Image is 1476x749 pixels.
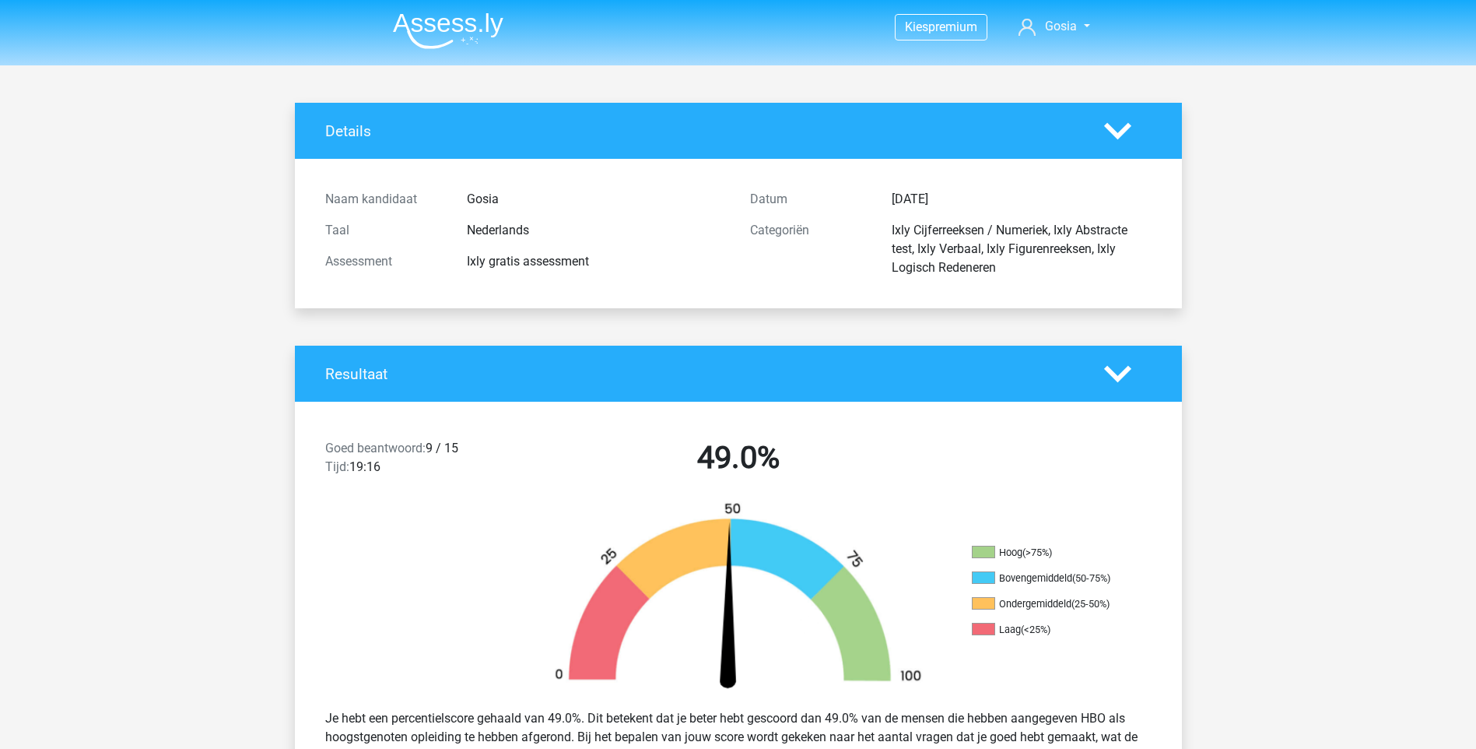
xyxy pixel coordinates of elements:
[393,12,503,49] img: Assessly
[1012,17,1096,36] a: Gosia
[455,252,738,271] div: Ixly gratis assessment
[972,597,1127,611] li: Ondergemiddeld
[314,439,526,483] div: 9 / 15 19:16
[1045,19,1077,33] span: Gosia
[314,221,455,240] div: Taal
[314,190,455,209] div: Naam kandidaat
[325,441,426,455] span: Goed beantwoord:
[314,252,455,271] div: Assessment
[1072,572,1110,584] div: (50-75%)
[325,365,1081,383] h4: Resultaat
[880,221,1163,277] div: Ixly Cijferreeksen / Numeriek, Ixly Abstracte test, Ixly Verbaal, Ixly Figurenreeksen, Ixly Logis...
[538,439,939,476] h2: 49.0%
[905,19,928,34] span: Kies
[972,571,1127,585] li: Bovengemiddeld
[738,190,880,209] div: Datum
[738,221,880,277] div: Categoriën
[1071,598,1110,610] div: (25-50%)
[528,501,948,697] img: 49.665a6aaa5ec6.png
[972,546,1127,560] li: Hoog
[928,19,977,34] span: premium
[455,190,738,209] div: Gosia
[455,221,738,240] div: Nederlands
[325,459,349,474] span: Tijd:
[880,190,1163,209] div: [DATE]
[896,16,987,37] a: Kiespremium
[1021,624,1050,635] div: (<25%)
[972,623,1127,637] li: Laag
[1022,547,1052,558] div: (>75%)
[325,122,1081,140] h4: Details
